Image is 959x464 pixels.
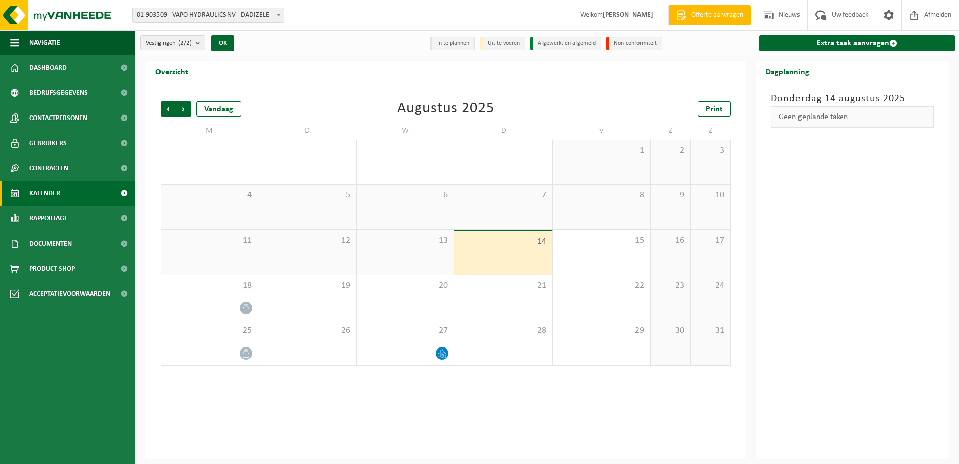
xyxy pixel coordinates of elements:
span: Navigatie [29,30,60,55]
count: (2/2) [178,40,192,46]
a: Offerte aanvragen [668,5,751,25]
button: OK [211,35,234,51]
span: 6 [362,190,449,201]
span: Rapportage [29,206,68,231]
li: In te plannen [430,37,475,50]
span: Gebruikers [29,131,67,156]
span: 3 [696,145,725,156]
span: 31 [696,325,725,336]
td: Z [651,122,691,140]
span: 12 [263,235,351,246]
span: 20 [362,280,449,291]
button: Vestigingen(2/2) [140,35,205,50]
span: 26 [263,325,351,336]
li: Non-conformiteit [606,37,662,50]
span: 13 [362,235,449,246]
span: 21 [459,280,547,291]
span: 01-903509 - VAPO HYDRAULICS NV - DADIZELE [133,8,284,22]
span: Documenten [29,231,72,256]
li: Afgewerkt en afgemeld [530,37,601,50]
strong: [PERSON_NAME] [603,11,653,19]
td: W [357,122,454,140]
td: Z [691,122,731,140]
span: 18 [166,280,253,291]
span: 9 [656,190,685,201]
span: 10 [696,190,725,201]
span: Volgende [176,101,191,117]
h3: Donderdag 14 augustus 2025 [771,91,934,106]
h2: Dagplanning [756,61,819,81]
span: Product Shop [29,256,75,281]
span: Kalender [29,181,60,206]
span: 1 [558,145,645,156]
a: Extra taak aanvragen [759,35,955,51]
span: 27 [362,325,449,336]
span: 29 [558,325,645,336]
span: Vorige [161,101,176,117]
td: D [454,122,552,140]
span: Contactpersonen [29,105,87,131]
span: 15 [558,235,645,246]
span: Bedrijfsgegevens [29,80,88,105]
span: 01-903509 - VAPO HYDRAULICS NV - DADIZELE [132,8,284,23]
span: Print [706,105,723,113]
span: Dashboard [29,55,67,80]
span: 24 [696,280,725,291]
span: 16 [656,235,685,246]
span: 14 [459,236,547,247]
div: Augustus 2025 [397,101,494,117]
div: Geen geplande taken [771,106,934,128]
span: 8 [558,190,645,201]
td: V [553,122,651,140]
span: Offerte aanvragen [689,10,746,20]
span: 5 [263,190,351,201]
span: Acceptatievoorwaarden [29,281,110,306]
td: D [258,122,356,140]
a: Print [698,101,731,117]
li: Uit te voeren [480,37,525,50]
span: 25 [166,325,253,336]
span: 11 [166,235,253,246]
span: Contracten [29,156,68,181]
span: 4 [166,190,253,201]
span: 22 [558,280,645,291]
span: 23 [656,280,685,291]
span: 28 [459,325,547,336]
span: 7 [459,190,547,201]
span: 19 [263,280,351,291]
span: 30 [656,325,685,336]
div: Vandaag [196,101,241,117]
span: Vestigingen [146,36,192,51]
span: 2 [656,145,685,156]
td: M [161,122,258,140]
h2: Overzicht [145,61,198,81]
span: 17 [696,235,725,246]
